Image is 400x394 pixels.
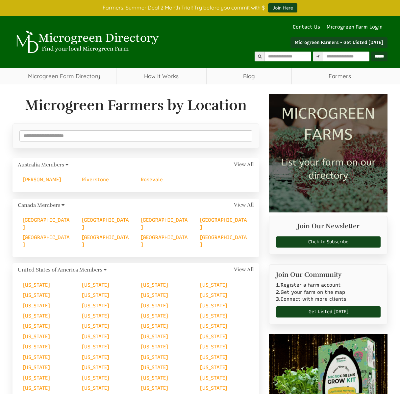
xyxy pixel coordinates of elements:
[82,364,109,370] a: [US_STATE]
[200,334,227,339] a: [US_STATE]
[141,177,163,183] a: Rosevale
[200,323,227,329] a: [US_STATE]
[141,344,168,350] a: [US_STATE]
[141,292,168,298] a: [US_STATE]
[141,217,188,230] a: [GEOGRAPHIC_DATA]
[207,68,292,84] a: Blog
[200,292,227,298] a: [US_STATE]
[82,313,109,319] a: [US_STATE]
[234,202,254,208] span: View All
[200,313,227,319] a: [US_STATE]
[18,202,60,208] a: Canada Members
[82,334,109,339] a: [US_STATE]
[276,223,381,233] h2: Join Our Newsletter
[200,354,227,360] a: [US_STATE]
[23,323,50,329] a: [US_STATE]
[141,323,168,329] a: [US_STATE]
[200,375,227,381] a: [US_STATE]
[327,24,386,31] a: Microgreen Farm Login
[276,282,381,303] p: Register a farm account Get your farm on the map Connect with more clients
[23,292,50,298] a: [US_STATE]
[8,3,392,12] div: Farmers: Summer Deal 2 Month Trial! Try before you commit with $
[82,292,109,298] a: [US_STATE]
[82,323,109,329] a: [US_STATE]
[141,313,168,319] a: [US_STATE]
[19,98,253,113] h1: Microgreen Farmers by Location
[200,344,227,350] a: [US_STATE]
[268,3,297,12] a: Join Here
[23,364,50,370] a: [US_STATE]
[82,282,109,288] a: [US_STATE]
[200,282,227,288] a: [US_STATE]
[82,344,109,350] a: [US_STATE]
[23,354,50,360] a: [US_STATE]
[116,68,206,84] a: How It Works
[141,354,168,360] a: [US_STATE]
[18,162,64,168] a: Australia Members
[141,334,168,339] a: [US_STATE]
[23,334,50,339] a: [US_STATE]
[18,267,102,273] a: United States of America Members
[292,68,387,84] span: Farmers
[141,282,168,288] a: [US_STATE]
[200,234,247,247] a: [GEOGRAPHIC_DATA]
[23,282,50,288] a: [US_STATE]
[23,313,50,319] a: [US_STATE]
[269,94,387,212] img: Microgreen Farms list your microgreen farm today
[200,385,227,391] a: [US_STATE]
[276,236,381,248] a: Click to Subscribe
[276,271,381,278] h2: Join Our Community
[141,234,188,247] a: [GEOGRAPHIC_DATA]
[200,364,227,370] a: [US_STATE]
[200,217,247,230] a: [GEOGRAPHIC_DATA]
[23,234,70,247] a: [GEOGRAPHIC_DATA]
[82,303,109,309] a: [US_STATE]
[141,303,168,309] a: [US_STATE]
[82,177,109,183] a: Riverstone
[12,31,161,54] img: Microgreen Directory
[23,303,50,309] a: [US_STATE]
[200,303,227,309] a: [US_STATE]
[289,24,323,31] a: Contact Us
[82,375,109,381] a: [US_STATE]
[82,217,129,230] a: [GEOGRAPHIC_DATA]
[82,234,129,247] a: [GEOGRAPHIC_DATA]
[23,177,61,183] a: [PERSON_NAME]
[141,375,168,381] a: [US_STATE]
[23,385,50,391] a: [US_STATE]
[82,385,109,391] a: [US_STATE]
[276,282,281,288] b: 1.
[23,344,50,350] a: [US_STATE]
[23,375,50,381] a: [US_STATE]
[276,289,281,295] b: 2.
[234,267,254,273] span: View All
[141,385,168,391] a: [US_STATE]
[276,296,281,302] b: 3.
[23,217,70,230] a: [GEOGRAPHIC_DATA]
[290,37,387,48] a: Microgreen Farmers - Get Listed [DATE]
[82,354,109,360] a: [US_STATE]
[12,68,116,84] a: Microgreen Farm Directory
[141,364,168,370] a: [US_STATE]
[276,306,381,317] a: Get Listed [DATE]
[234,162,254,168] span: View All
